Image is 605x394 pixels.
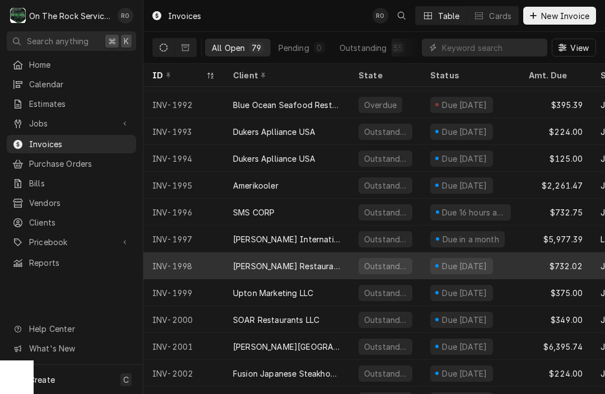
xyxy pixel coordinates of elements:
[212,42,245,54] div: All Open
[124,35,129,47] span: K
[29,78,131,90] span: Calendar
[7,75,136,93] a: Calendar
[7,254,136,272] a: Reports
[118,8,133,24] div: Rich Ortega's Avatar
[233,126,315,138] div: Dukers Aplliance USA
[568,42,591,54] span: View
[7,213,136,232] a: Clients
[233,233,341,245] div: [PERSON_NAME] International Inc
[520,360,592,387] div: $224.00
[520,306,592,333] div: $349.00
[520,252,592,279] div: $732.02
[29,118,114,129] span: Jobs
[143,252,224,279] div: INV-1998
[363,233,408,245] div: Outstanding
[233,153,315,165] div: Dukers Aplliance USA
[143,118,224,145] div: INV-1993
[143,226,224,252] div: INV-1997
[363,314,408,326] div: Outstanding
[363,341,408,353] div: Outstanding
[108,35,116,47] span: ⌘
[233,287,313,299] div: Upton Marketing LLC
[520,91,592,118] div: $395.39
[29,59,131,71] span: Home
[7,114,136,133] a: Go to Jobs
[233,69,338,81] div: Client
[233,314,319,326] div: SOAR Restaurants LLC
[363,207,408,218] div: Outstanding
[520,226,592,252] div: $5,977.39
[123,374,129,386] span: C
[529,69,580,81] div: Amt. Due
[29,197,131,209] span: Vendors
[29,98,131,110] span: Estimates
[29,257,131,269] span: Reports
[29,343,129,354] span: What's New
[29,236,114,248] span: Pricebook
[7,154,136,173] a: Purchase Orders
[363,180,408,191] div: Outstanding
[442,39,542,57] input: Keyword search
[7,55,136,74] a: Home
[393,7,411,25] button: Open search
[520,333,592,360] div: $6,395.74
[363,260,408,272] div: Outstanding
[233,368,341,379] div: Fusion Japanese Steakhouse
[441,99,488,111] div: Due [DATE]
[441,314,488,326] div: Due [DATE]
[430,69,509,81] div: Status
[316,42,323,54] div: 0
[363,368,408,379] div: Outstanding
[10,8,26,24] div: O
[520,199,592,226] div: $732.75
[489,10,511,22] div: Cards
[29,10,111,22] div: On The Rock Services
[7,31,136,51] button: Search anything⌘K
[394,42,403,54] div: 55
[363,99,398,111] div: Overdue
[441,126,488,138] div: Due [DATE]
[539,10,592,22] span: New Invoice
[29,217,131,228] span: Clients
[278,42,309,54] div: Pending
[152,69,204,81] div: ID
[339,42,387,54] div: Outstanding
[29,323,129,335] span: Help Center
[7,174,136,193] a: Bills
[7,95,136,113] a: Estimates
[252,42,261,54] div: 79
[441,233,500,245] div: Due in a month
[441,341,488,353] div: Due [DATE]
[438,10,460,22] div: Table
[143,360,224,387] div: INV-2002
[143,91,224,118] div: INV-1992
[7,233,136,251] a: Go to Pricebook
[10,8,26,24] div: On The Rock Services's Avatar
[7,135,136,153] a: Invoices
[143,333,224,360] div: INV-2001
[520,118,592,145] div: $224.00
[441,287,488,299] div: Due [DATE]
[143,306,224,333] div: INV-2000
[373,8,388,24] div: RO
[363,126,408,138] div: Outstanding
[441,260,488,272] div: Due [DATE]
[143,145,224,172] div: INV-1994
[441,153,488,165] div: Due [DATE]
[441,180,488,191] div: Due [DATE]
[143,172,224,199] div: INV-1995
[233,341,341,353] div: [PERSON_NAME][GEOGRAPHIC_DATA]
[29,138,131,150] span: Invoices
[29,158,131,170] span: Purchase Orders
[233,207,274,218] div: SMS CORP
[7,320,136,338] a: Go to Help Center
[29,375,55,384] span: Create
[363,287,408,299] div: Outstanding
[523,7,596,25] button: New Invoice
[359,69,412,81] div: State
[373,8,388,24] div: Rich Ortega's Avatar
[233,260,341,272] div: [PERSON_NAME] Restaurant
[143,199,224,226] div: INV-1996
[520,172,592,199] div: $2,261.47
[233,180,278,191] div: Amerikooler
